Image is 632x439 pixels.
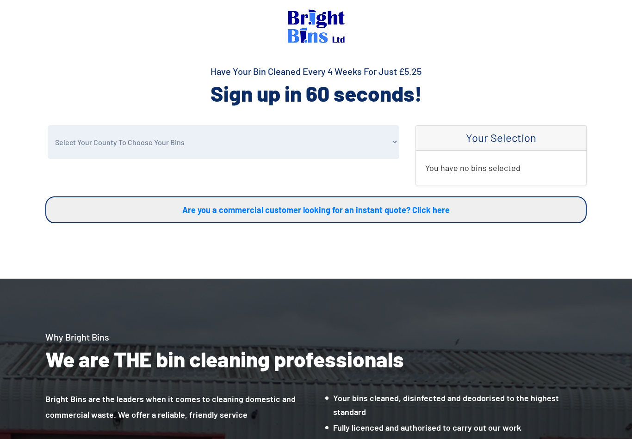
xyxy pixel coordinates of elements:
li: Fully licenced and authorised to carry out our work [325,421,587,434]
h4: Your Selection [425,131,577,145]
h2: Sign up in 60 seconds! [45,79,587,107]
h4: Have Your Bin Cleaned Every 4 Weeks For Just £5.25 [45,65,587,78]
a: Are you a commercial customer looking for an instant quote? Click here [45,196,587,223]
li: Your bins cleaned, disinfected and deodorised to the highest standard [325,391,587,419]
h2: We are THE bin cleaning professionals [45,345,587,373]
h4: Why Bright Bins [45,330,587,343]
p: You have no bins selected [425,160,577,176]
p: Bright Bins are the leaders when it comes to cleaning domestic and commercial waste. We offer a r... [45,391,316,422]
